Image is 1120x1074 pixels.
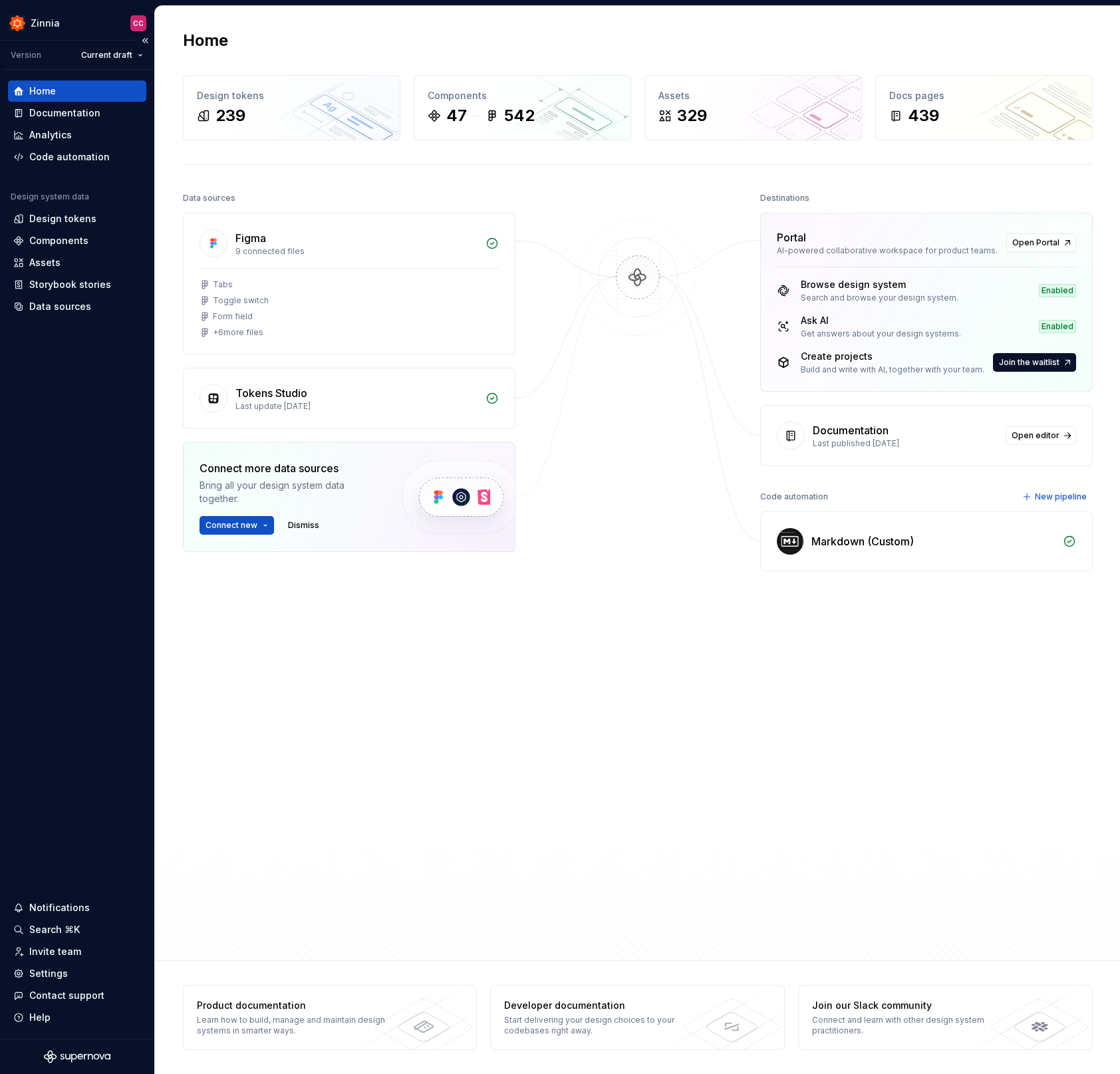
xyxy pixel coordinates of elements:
[993,353,1076,372] button: Join the waitlist
[197,1015,390,1036] div: Learn how to build, manage and maintain design systems in smarter ways.
[1039,320,1076,333] div: Enabled
[29,256,61,269] div: Assets
[428,89,617,102] div: Components
[81,50,132,61] span: Current draft
[1006,426,1076,445] a: Open editor
[504,1015,698,1036] div: Start delivering your design choices to your codebases right away.
[1012,430,1059,441] span: Open editor
[811,533,914,549] div: Markdown (Custom)
[1039,284,1076,297] div: Enabled
[213,279,233,290] div: Tabs
[8,146,146,168] a: Code automation
[197,89,386,102] div: Design tokens
[8,102,146,124] a: Documentation
[8,897,146,918] button: Notifications
[798,985,1093,1050] a: Join our Slack communityConnect and learn with other design system practitioners.
[777,229,806,245] div: Portal
[288,520,319,531] span: Dismiss
[183,213,515,354] a: Figma9 connected filesTabsToggle switchForm field+6more files
[812,999,1006,1012] div: Join our Slack community
[235,230,266,246] div: Figma
[504,105,535,126] div: 542
[200,479,379,505] div: Bring all your design system data together.
[29,1011,51,1024] div: Help
[801,329,961,339] div: Get answers about your design systems.
[136,31,154,50] button: Collapse sidebar
[282,516,325,535] button: Dismiss
[760,189,809,207] div: Destinations
[29,212,96,225] div: Design tokens
[677,105,707,126] div: 329
[8,1007,146,1028] button: Help
[29,234,88,247] div: Components
[29,901,90,914] div: Notifications
[1012,237,1059,248] span: Open Portal
[29,923,80,936] div: Search ⌘K
[44,1050,110,1063] svg: Supernova Logo
[29,106,100,120] div: Documentation
[801,314,961,327] div: Ask AI
[8,963,146,984] a: Settings
[235,246,478,257] div: 9 connected files
[1035,491,1087,502] span: New pipeline
[8,230,146,251] a: Components
[197,999,390,1012] div: Product documentation
[29,989,104,1002] div: Contact support
[813,422,889,438] div: Documentation
[1018,487,1093,506] button: New pipeline
[29,278,111,291] div: Storybook stories
[206,520,257,531] span: Connect new
[29,300,91,313] div: Data sources
[8,208,146,229] a: Design tokens
[29,945,81,958] div: Invite team
[11,50,41,61] div: Version
[235,385,307,401] div: Tokens Studio
[801,350,984,363] div: Create projects
[235,401,478,412] div: Last update [DATE]
[446,105,467,126] div: 47
[504,999,698,1012] div: Developer documentation
[801,278,958,291] div: Browse design system
[801,364,984,375] div: Build and write with AI, together with your team.
[3,9,152,37] button: ZinniaCC
[9,15,25,31] img: 45b30344-6175-44f5-928b-e1fa7fb9357c.png
[8,296,146,317] a: Data sources
[999,357,1059,368] span: Join the waitlist
[777,245,998,256] div: AI-powered collaborative workspace for product teams.
[8,919,146,940] button: Search ⌘K
[29,128,72,142] div: Analytics
[183,368,515,429] a: Tokens StudioLast update [DATE]
[889,89,1079,102] div: Docs pages
[8,124,146,146] a: Analytics
[29,967,68,980] div: Settings
[908,105,939,126] div: 439
[183,75,400,140] a: Design tokens239
[133,18,144,29] div: CC
[812,1015,1006,1036] div: Connect and learn with other design system practitioners.
[213,311,253,322] div: Form field
[200,516,274,535] button: Connect new
[215,105,245,126] div: 239
[75,46,149,65] button: Current draft
[8,80,146,102] a: Home
[414,75,631,140] a: Components47542
[183,985,478,1050] a: Product documentationLearn how to build, manage and maintain design systems in smarter ways.
[644,75,862,140] a: Assets329
[1006,233,1076,252] a: Open Portal
[760,487,828,506] div: Code automation
[8,985,146,1006] button: Contact support
[658,89,848,102] div: Assets
[801,293,958,303] div: Search and browse your design system.
[11,192,89,202] div: Design system data
[8,274,146,295] a: Storybook stories
[31,17,60,30] div: Zinnia
[813,438,998,449] div: Last published [DATE]
[8,252,146,273] a: Assets
[29,150,110,164] div: Code automation
[8,941,146,962] a: Invite team
[213,295,269,306] div: Toggle switch
[875,75,1093,140] a: Docs pages439
[29,84,56,98] div: Home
